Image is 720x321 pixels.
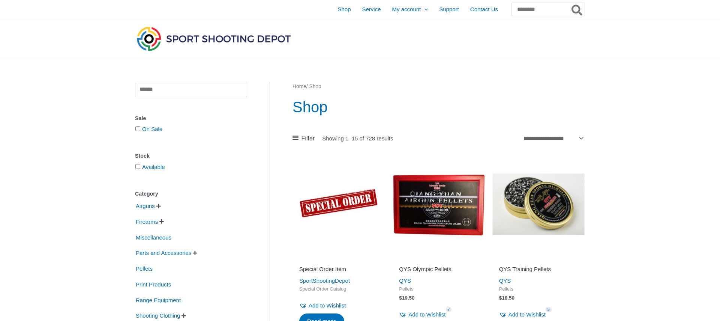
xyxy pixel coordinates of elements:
[142,164,165,170] a: Available
[135,218,159,225] a: Firearms
[399,286,478,292] span: Pellets
[299,300,346,311] a: Add to Wishlist
[156,203,161,209] span: 
[299,286,378,292] span: Special Order Catalog
[499,277,511,284] a: QYS
[446,307,452,312] span: 7
[135,188,247,199] div: Category
[399,295,402,301] span: $
[135,278,172,291] span: Print Products
[299,277,350,284] a: SportShootingDepot
[135,262,153,275] span: Pellets
[292,96,585,118] h1: Shop
[301,133,315,144] span: Filter
[309,302,346,309] span: Add to Wishlist
[499,295,514,301] bdi: 18.50
[135,151,247,161] div: Stock
[520,133,585,144] select: Shop order
[135,231,172,244] span: Miscellaneous
[292,82,585,92] nav: Breadcrumb
[299,255,378,264] iframe: Customer reviews powered by Trustpilot
[135,247,192,259] span: Parts and Accessories
[292,84,306,89] a: Home
[135,281,172,287] a: Print Products
[399,277,411,284] a: QYS
[135,234,172,240] a: Miscellaneous
[499,309,546,320] a: Add to Wishlist
[322,136,393,141] p: Showing 1–15 of 728 results
[135,126,140,131] input: On Sale
[135,164,140,169] input: Available
[135,202,156,209] a: Airguns
[399,309,445,320] a: Add to Wishlist
[408,311,445,318] span: Add to Wishlist
[292,158,385,250] img: Special Order Item
[499,255,578,264] iframe: Customer reviews powered by Trustpilot
[399,295,414,301] bdi: 19.50
[135,200,156,212] span: Airguns
[399,255,478,264] iframe: Customer reviews powered by Trustpilot
[159,219,164,224] span: 
[181,313,186,318] span: 
[570,3,585,16] button: Search
[392,158,484,250] img: QYS Olympic Pellets
[135,265,153,271] a: Pellets
[499,286,578,292] span: Pellets
[135,312,181,318] a: Shooting Clothing
[135,25,292,53] img: Sport Shooting Depot
[142,126,162,132] a: On Sale
[135,296,181,303] a: Range Equipment
[135,294,181,307] span: Range Equipment
[135,113,247,124] div: Sale
[299,265,378,273] h2: Special Order Item
[135,216,159,228] span: Firearms
[135,249,192,256] a: Parts and Accessories
[399,265,478,276] a: QYS Olympic Pellets
[499,265,578,273] h2: QYS Training Pellets
[499,295,502,301] span: $
[299,265,378,276] a: Special Order Item
[292,133,315,144] a: Filter
[508,311,546,318] span: Add to Wishlist
[399,265,478,273] h2: QYS Olympic Pellets
[499,265,578,276] a: QYS Training Pellets
[193,250,197,256] span: 
[492,158,585,250] img: QYS Training Pellets
[546,307,552,312] span: 5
